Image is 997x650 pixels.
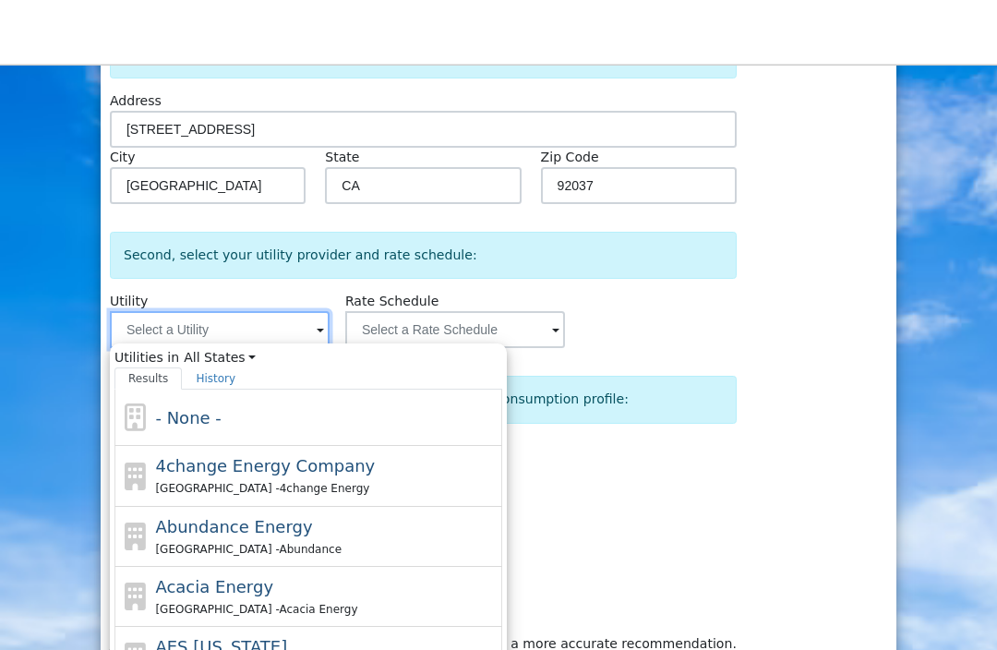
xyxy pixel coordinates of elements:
label: State [325,149,359,168]
span: Alias: None [345,295,438,309]
span: Acacia Energy [155,578,273,597]
a: Results [114,368,183,391]
div: Second, select your utility provider and rate schedule: [110,233,737,280]
input: Select a Utility [110,312,330,349]
span: Abundance [279,544,342,557]
span: Abundance Energy [155,518,312,537]
span: - None - [155,409,221,428]
span: [GEOGRAPHIC_DATA] - [155,544,279,557]
span: 4change Energy Company [155,457,375,476]
label: Utility [110,293,148,312]
span: [GEOGRAPHIC_DATA] - [155,483,279,496]
a: History [182,368,249,391]
span: Acacia Energy [279,604,357,617]
input: Select a Rate Schedule [345,312,565,349]
span: [GEOGRAPHIC_DATA] - [155,604,279,617]
label: Zip Code [541,149,599,168]
span: 4change Energy [280,483,370,496]
label: Address [110,92,162,112]
a: All States [184,349,256,368]
span: Utilities in [114,349,502,368]
label: City [110,149,136,168]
